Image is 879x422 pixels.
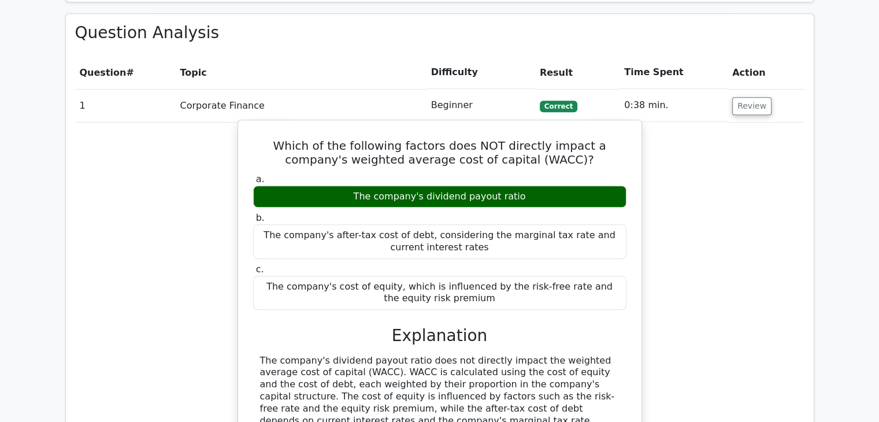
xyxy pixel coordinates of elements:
td: 1 [75,89,176,122]
h3: Explanation [260,326,620,346]
th: Action [728,56,804,89]
span: Question [80,67,127,78]
span: c. [256,264,264,275]
span: b. [256,212,265,223]
th: Time Spent [620,56,728,89]
th: Difficulty [426,56,535,89]
span: Correct [540,101,577,112]
h5: Which of the following factors does NOT directly impact a company's weighted average cost of capi... [252,139,628,166]
td: 0:38 min. [620,89,728,122]
div: The company's cost of equity, which is influenced by the risk-free rate and the equity risk premium [253,276,626,310]
td: Beginner [426,89,535,122]
div: The company's dividend payout ratio [253,186,626,208]
h3: Question Analysis [75,23,804,43]
th: # [75,56,176,89]
td: Corporate Finance [176,89,426,122]
button: Review [732,97,772,115]
span: a. [256,173,265,184]
div: The company's after-tax cost of debt, considering the marginal tax rate and current interest rates [253,224,626,259]
th: Topic [176,56,426,89]
th: Result [535,56,620,89]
